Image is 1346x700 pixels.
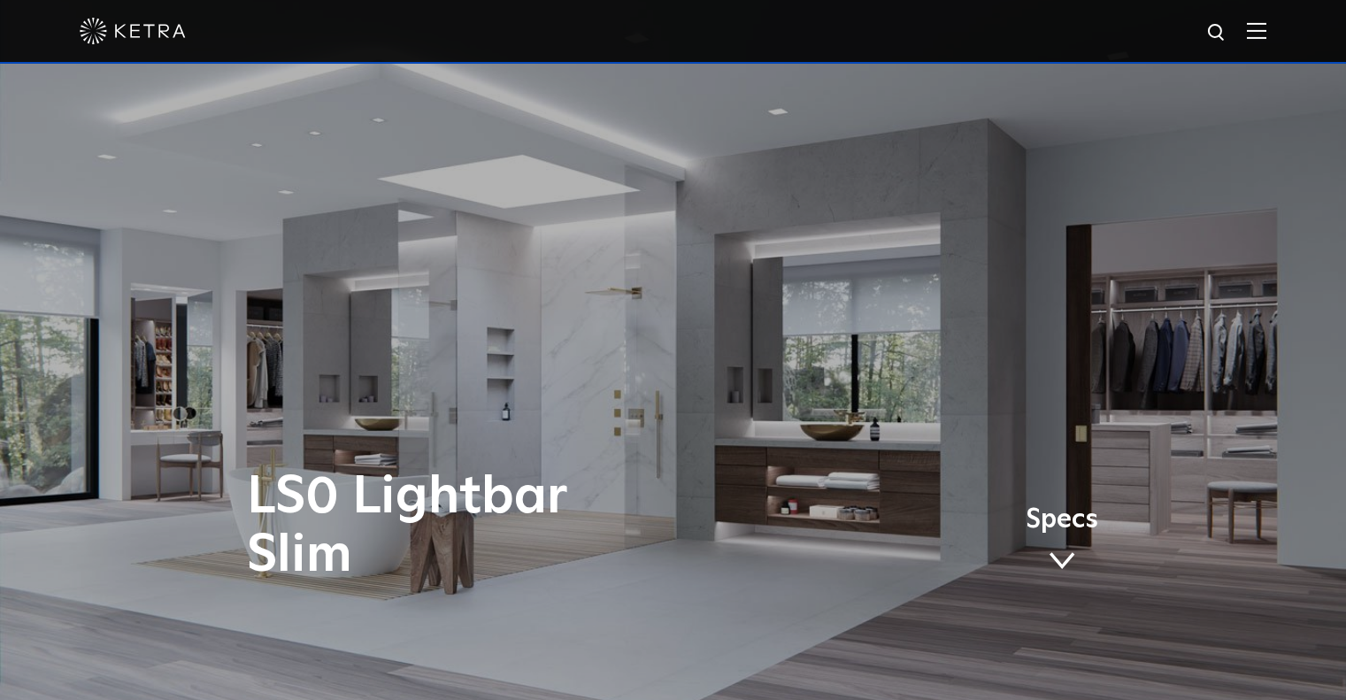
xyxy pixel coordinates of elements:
span: Specs [1026,507,1098,533]
a: Specs [1026,507,1098,576]
img: search icon [1206,22,1228,44]
img: ketra-logo-2019-white [80,18,186,44]
img: Hamburger%20Nav.svg [1247,22,1266,39]
h1: LS0 Lightbar Slim [247,468,747,585]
